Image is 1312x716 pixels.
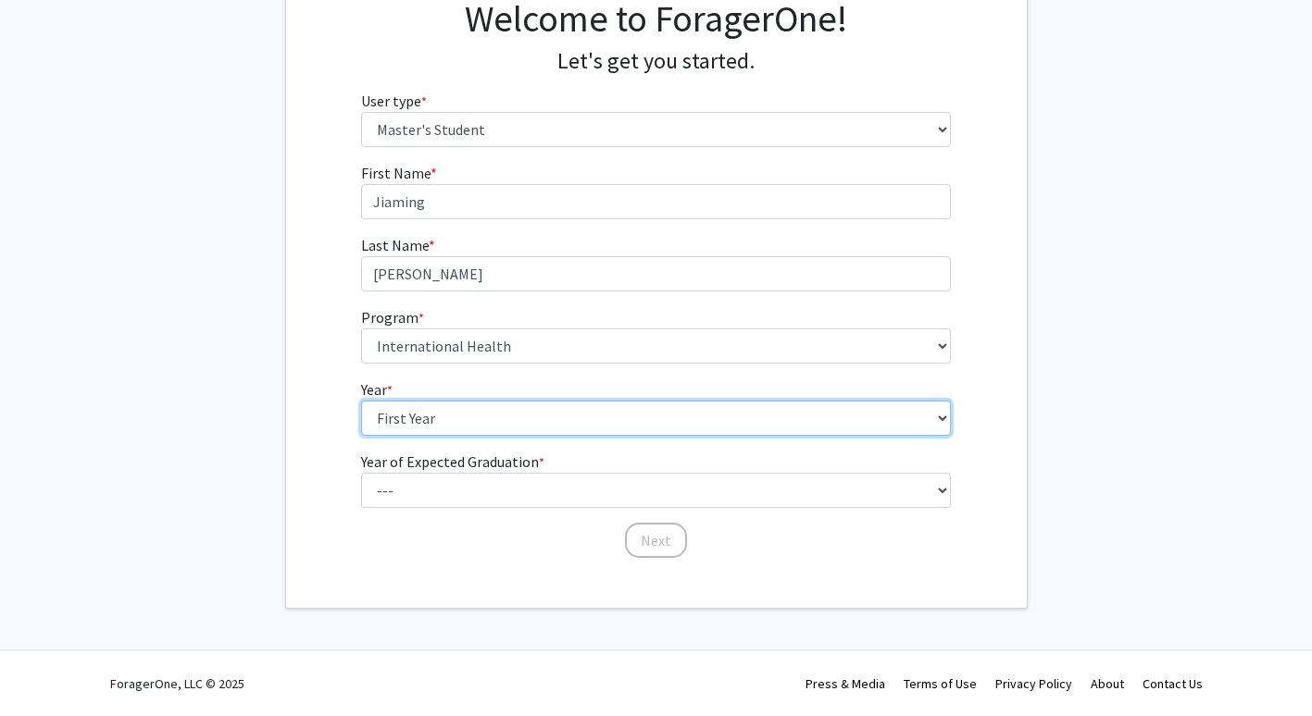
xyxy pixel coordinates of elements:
label: Year of Expected Graduation [361,451,544,473]
a: Terms of Use [904,675,977,692]
button: Next [625,523,687,558]
label: User type [361,90,427,112]
label: Year [361,378,393,401]
span: Last Name [361,236,429,254]
iframe: Chat [14,633,79,702]
div: ForagerOne, LLC © 2025 [110,651,244,716]
span: First Name [361,164,431,182]
a: Contact Us [1143,675,1203,692]
label: Program [361,306,424,328]
a: About [1091,675,1124,692]
a: Press & Media [806,675,885,692]
a: Privacy Policy [995,675,1072,692]
h4: Let's get you started. [361,48,951,75]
